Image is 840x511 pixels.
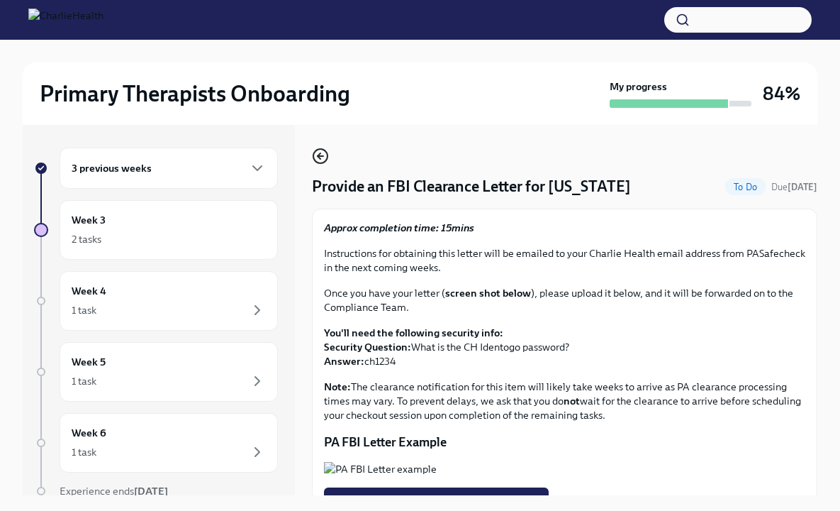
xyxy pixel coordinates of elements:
[564,395,580,407] strong: not
[72,212,106,228] h6: Week 3
[324,221,474,234] strong: Approx completion time: 15mins
[324,434,805,451] p: PA FBI Letter Example
[28,9,103,31] img: CharlieHealth
[324,341,411,353] strong: Security Question:
[324,326,805,368] p: What is the CH Identogo password? ch1234
[324,286,805,314] p: Once you have your letter ( ), please upload it below, and it will be forwarded on to the Complia...
[34,200,278,260] a: Week 32 tasks
[34,413,278,473] a: Week 61 task
[40,79,350,108] h2: Primary Therapists Onboarding
[134,485,168,498] strong: [DATE]
[72,374,96,388] div: 1 task
[34,271,278,331] a: Week 41 task
[72,160,152,176] h6: 3 previous weeks
[763,81,800,106] h3: 84%
[324,326,503,339] strong: You'll need the following security info:
[788,182,817,192] strong: [DATE]
[610,79,667,94] strong: My progress
[334,495,539,509] span: Upload [US_STATE] FBI Clearance Letter
[60,485,168,498] span: Experience ends
[72,303,96,317] div: 1 task
[72,445,96,459] div: 1 task
[34,342,278,402] a: Week 51 task
[72,283,106,299] h6: Week 4
[771,180,817,194] span: September 11th, 2025 09:00
[445,287,531,300] strong: screen shot below
[725,182,766,192] span: To Do
[72,232,101,246] div: 2 tasks
[60,148,278,189] div: 3 previous weeks
[72,354,106,370] h6: Week 5
[324,246,805,275] p: Instructions for obtaining this letter will be emailed to your Charlie Health email address from ...
[324,355,364,368] strong: Answer:
[72,425,106,441] h6: Week 6
[312,176,631,197] h4: Provide an FBI Clearance Letter for [US_STATE]
[324,462,805,476] button: Zoom image
[324,380,805,422] p: The clearance notification for this item will likely take weeks to arrive as PA clearance process...
[771,182,817,192] span: Due
[324,380,351,393] strong: Note:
